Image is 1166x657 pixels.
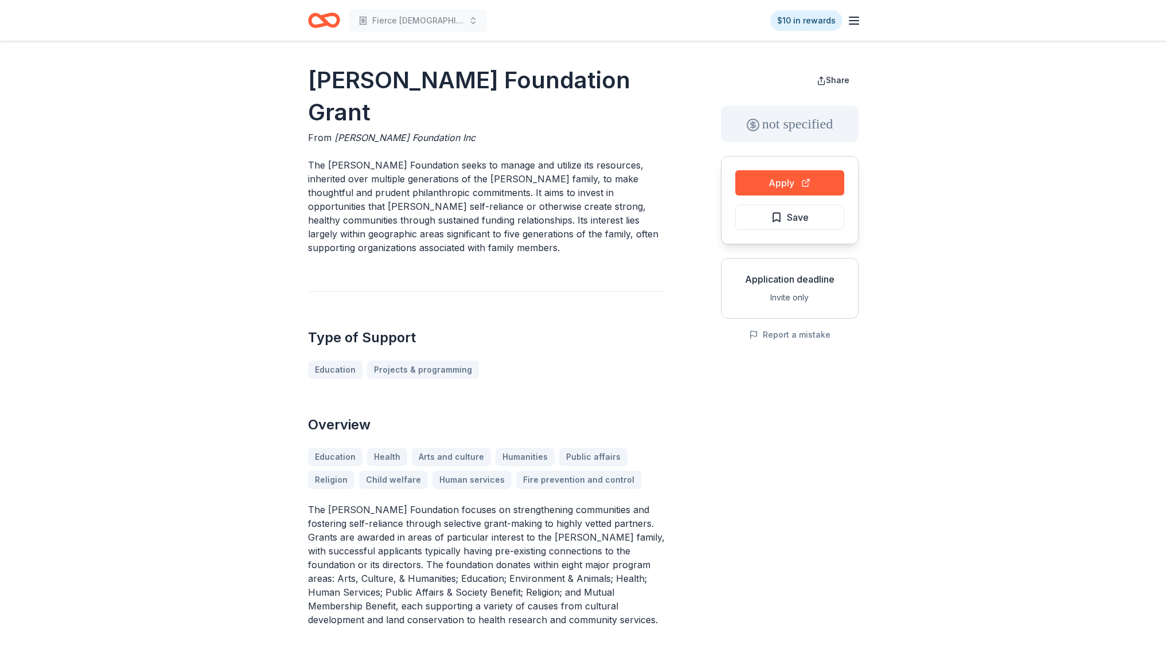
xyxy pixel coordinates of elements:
a: Home [308,7,340,34]
button: Share [808,69,859,92]
a: $10 in rewards [770,10,843,31]
h1: [PERSON_NAME] Foundation Grant [308,64,666,128]
div: not specified [721,105,859,142]
button: Save [735,205,844,230]
span: Save [787,210,809,225]
span: Fierce [DEMOGRAPHIC_DATA] Nonprofit [372,14,464,28]
a: Education [308,361,362,379]
h2: Overview [308,416,666,434]
p: The [PERSON_NAME] Foundation focuses on strengthening communities and fostering self-reliance thr... [308,503,666,627]
a: Projects & programming [367,361,479,379]
p: The [PERSON_NAME] Foundation seeks to manage and utilize its resources, inherited over multiple g... [308,158,666,255]
button: Report a mistake [749,328,830,342]
div: From [308,131,666,144]
span: [PERSON_NAME] Foundation Inc [334,132,475,143]
button: Fierce [DEMOGRAPHIC_DATA] Nonprofit [349,9,487,32]
h2: Type of Support [308,328,666,347]
span: Share [826,75,849,85]
button: Apply [735,170,844,195]
div: Invite only [731,291,849,304]
div: Application deadline [731,272,849,286]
